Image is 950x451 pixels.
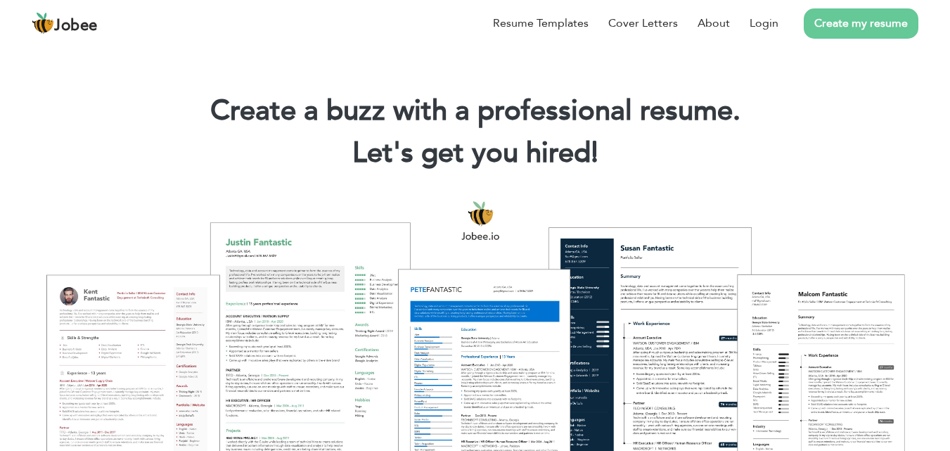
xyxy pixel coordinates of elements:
[21,135,929,172] h2: Let's
[591,134,598,172] span: |
[421,134,598,172] span: get you hired!
[32,12,54,34] img: jobee.io
[32,12,98,34] a: Jobee
[493,15,589,32] a: Resume Templates
[54,18,98,34] span: Jobee
[750,15,778,32] a: Login
[21,93,929,129] h1: Create a buzz with a professional resume.
[804,8,918,39] a: Create my resume
[698,15,730,32] a: About
[608,15,678,32] a: Cover Letters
